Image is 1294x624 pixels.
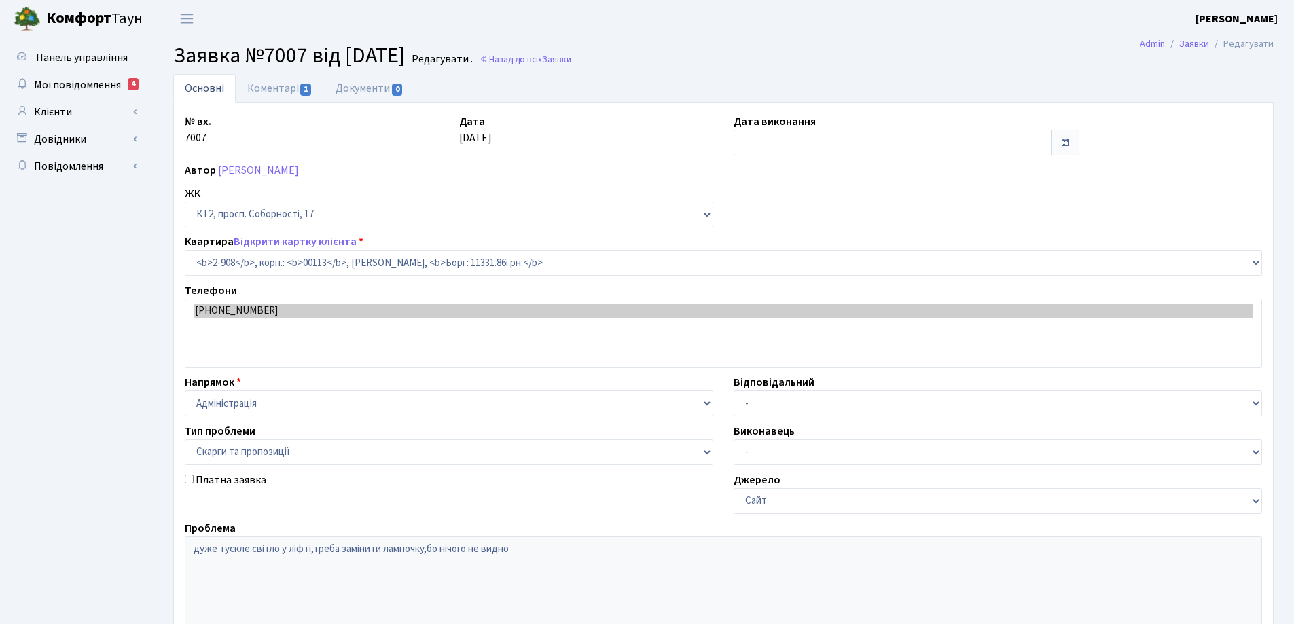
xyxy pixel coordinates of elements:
a: [PERSON_NAME] [1196,11,1278,27]
label: Телефони [185,282,237,299]
label: Автор [185,162,216,179]
span: Панель управління [36,50,128,65]
label: ЖК [185,185,200,202]
span: 1 [300,84,311,96]
option: [PHONE_NUMBER] [194,304,1253,318]
label: Дата [459,113,485,130]
a: Довідники [7,126,143,153]
label: Напрямок [185,374,241,390]
a: Основні [173,74,236,103]
a: Мої повідомлення4 [7,71,143,98]
a: Документи [324,74,415,103]
label: Тип проблеми [185,423,255,439]
label: Платна заявка [196,472,266,488]
span: Заявки [542,53,571,66]
a: [PERSON_NAME] [218,163,299,178]
span: Мої повідомлення [34,77,121,92]
b: Комфорт [46,7,111,29]
small: Редагувати . [409,53,473,66]
div: 4 [128,78,139,90]
label: Проблема [185,520,236,536]
a: Відкрити картку клієнта [234,234,357,249]
span: Таун [46,7,143,31]
img: logo.png [14,5,41,33]
select: ) [185,250,1262,276]
label: № вх. [185,113,211,130]
label: Джерело [734,472,780,488]
div: [DATE] [449,113,723,155]
nav: breadcrumb [1119,30,1294,58]
label: Квартира [185,234,363,250]
a: Панель управління [7,44,143,71]
label: Дата виконання [734,113,816,130]
label: Відповідальний [734,374,814,390]
li: Редагувати [1209,37,1274,52]
a: Коментарі [236,74,324,103]
a: Повідомлення [7,153,143,180]
button: Переключити навігацію [170,7,204,30]
b: [PERSON_NAME] [1196,12,1278,26]
a: Назад до всіхЗаявки [480,53,571,66]
a: Клієнти [7,98,143,126]
div: 7007 [175,113,449,155]
a: Admin [1140,37,1165,51]
a: Заявки [1179,37,1209,51]
span: Заявка №7007 від [DATE] [173,40,405,71]
select: ) [185,439,713,465]
span: 0 [392,84,403,96]
label: Виконавець [734,423,795,439]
